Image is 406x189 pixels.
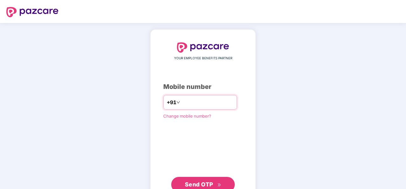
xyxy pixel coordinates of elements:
span: YOUR EMPLOYEE BENEFITS PARTNER [174,56,232,61]
img: logo [6,7,58,17]
span: +91 [167,98,176,106]
img: logo [177,42,229,53]
a: Change mobile number? [163,113,211,119]
span: double-right [217,183,221,187]
span: down [176,100,180,104]
div: Mobile number [163,82,243,92]
span: Send OTP [185,181,213,188]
